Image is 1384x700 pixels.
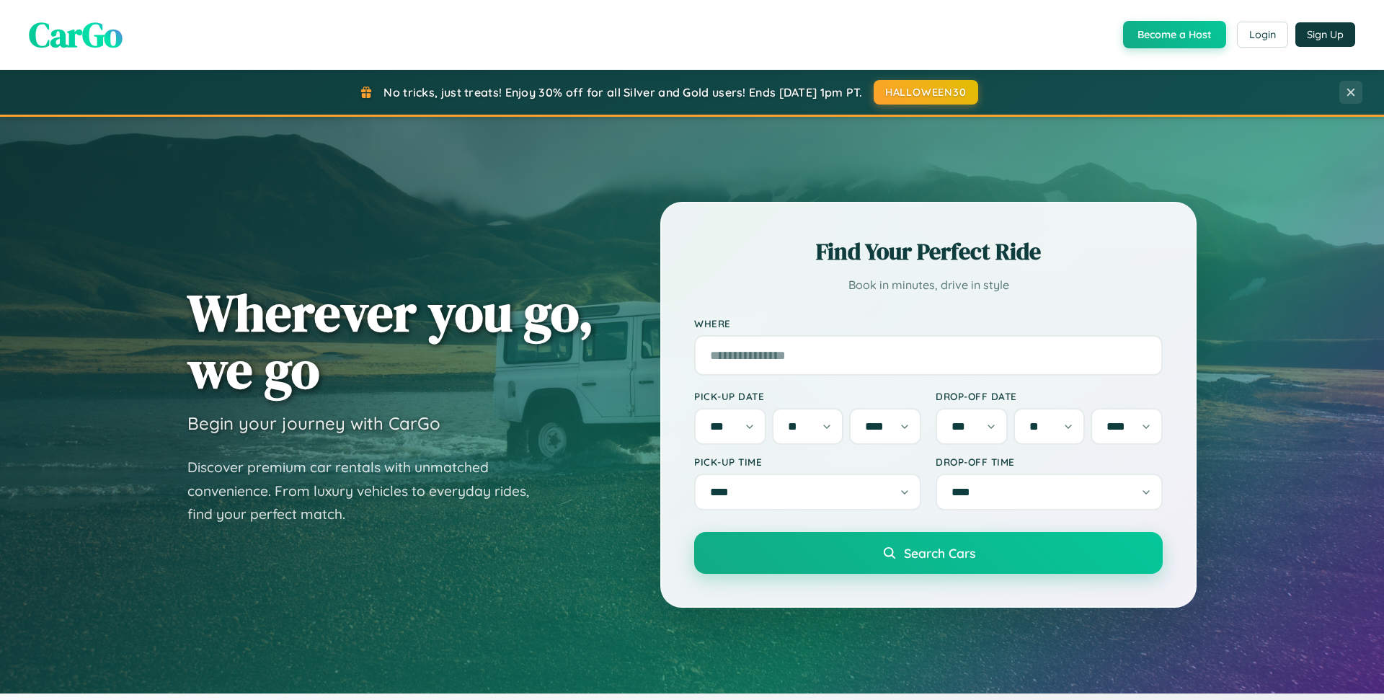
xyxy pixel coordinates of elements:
[694,532,1163,574] button: Search Cars
[874,80,978,105] button: HALLOWEEN30
[694,236,1163,267] h2: Find Your Perfect Ride
[694,275,1163,296] p: Book in minutes, drive in style
[1237,22,1288,48] button: Login
[187,284,594,398] h1: Wherever you go, we go
[1123,21,1226,48] button: Become a Host
[29,11,123,58] span: CarGo
[187,412,440,434] h3: Begin your journey with CarGo
[187,456,548,526] p: Discover premium car rentals with unmatched convenience. From luxury vehicles to everyday rides, ...
[1295,22,1355,47] button: Sign Up
[904,545,975,561] span: Search Cars
[694,390,921,402] label: Pick-up Date
[694,456,921,468] label: Pick-up Time
[936,456,1163,468] label: Drop-off Time
[383,85,862,99] span: No tricks, just treats! Enjoy 30% off for all Silver and Gold users! Ends [DATE] 1pm PT.
[936,390,1163,402] label: Drop-off Date
[694,317,1163,329] label: Where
